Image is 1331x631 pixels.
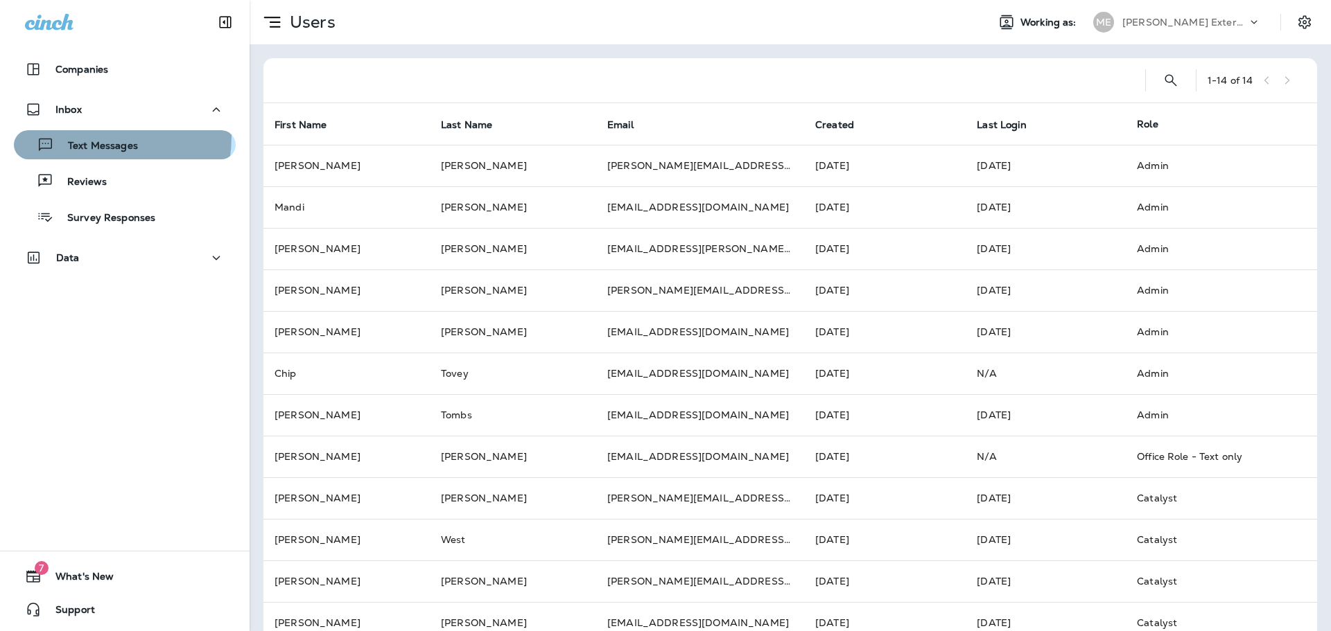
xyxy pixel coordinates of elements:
[966,560,1126,602] td: [DATE]
[596,186,804,228] td: [EMAIL_ADDRESS][DOMAIN_NAME]
[815,118,872,131] span: Created
[53,176,107,189] p: Reviews
[1292,10,1317,35] button: Settings
[596,145,804,186] td: [PERSON_NAME][EMAIL_ADDRESS][DOMAIN_NAME]
[430,394,596,436] td: Tombs
[263,269,430,311] td: [PERSON_NAME]
[441,119,492,131] span: Last Name
[1122,17,1247,28] p: [PERSON_NAME] Exterminating
[430,477,596,519] td: [PERSON_NAME]
[263,145,430,186] td: [PERSON_NAME]
[804,477,966,519] td: [DATE]
[596,477,804,519] td: [PERSON_NAME][EMAIL_ADDRESS][PERSON_NAME][DOMAIN_NAME]
[430,353,596,394] td: Tovey
[596,436,804,477] td: [EMAIL_ADDRESS][DOMAIN_NAME]
[263,477,430,519] td: [PERSON_NAME]
[1126,394,1295,436] td: Admin
[35,561,49,575] span: 7
[430,145,596,186] td: [PERSON_NAME]
[53,212,155,225] p: Survey Responses
[263,436,430,477] td: [PERSON_NAME]
[596,353,804,394] td: [EMAIL_ADDRESS][DOMAIN_NAME]
[55,104,82,115] p: Inbox
[804,311,966,353] td: [DATE]
[1126,477,1295,519] td: Catalyst
[966,145,1126,186] td: [DATE]
[1126,560,1295,602] td: Catalyst
[54,140,138,153] p: Text Messages
[441,118,510,131] span: Last Name
[1126,228,1295,269] td: Admin
[977,119,1026,131] span: Last Login
[804,394,966,436] td: [DATE]
[596,269,804,311] td: [PERSON_NAME][EMAIL_ADDRESS][PERSON_NAME][DOMAIN_NAME]
[804,145,966,186] td: [DATE]
[284,12,336,33] p: Users
[275,118,345,131] span: First Name
[966,228,1126,269] td: [DATE]
[1126,311,1295,353] td: Admin
[596,228,804,269] td: [EMAIL_ADDRESS][PERSON_NAME][DOMAIN_NAME]
[966,394,1126,436] td: [DATE]
[430,560,596,602] td: [PERSON_NAME]
[263,311,430,353] td: [PERSON_NAME]
[804,436,966,477] td: [DATE]
[42,571,114,587] span: What's New
[263,353,430,394] td: Chip
[14,130,236,159] button: Text Messages
[804,269,966,311] td: [DATE]
[14,166,236,195] button: Reviews
[596,394,804,436] td: [EMAIL_ADDRESS][DOMAIN_NAME]
[804,519,966,560] td: [DATE]
[596,560,804,602] td: [PERSON_NAME][EMAIL_ADDRESS][PERSON_NAME][DOMAIN_NAME]
[804,560,966,602] td: [DATE]
[966,311,1126,353] td: [DATE]
[1126,353,1295,394] td: Admin
[1126,436,1295,477] td: Office Role - Text only
[430,186,596,228] td: [PERSON_NAME]
[14,202,236,231] button: Survey Responses
[1157,66,1185,94] button: Search Users
[430,519,596,560] td: West
[1093,12,1114,33] div: ME
[430,228,596,269] td: [PERSON_NAME]
[430,436,596,477] td: [PERSON_NAME]
[55,64,108,75] p: Companies
[596,519,804,560] td: [PERSON_NAME][EMAIL_ADDRESS][DOMAIN_NAME]
[14,55,236,83] button: Companies
[966,519,1126,560] td: [DATE]
[263,186,430,228] td: Mandi
[14,244,236,272] button: Data
[966,436,1126,477] td: N/A
[1137,118,1158,130] span: Role
[42,604,95,621] span: Support
[430,311,596,353] td: [PERSON_NAME]
[263,560,430,602] td: [PERSON_NAME]
[14,562,236,590] button: 7What's New
[1126,269,1295,311] td: Admin
[804,186,966,228] td: [DATE]
[1208,75,1253,86] div: 1 - 14 of 14
[596,311,804,353] td: [EMAIL_ADDRESS][DOMAIN_NAME]
[263,228,430,269] td: [PERSON_NAME]
[977,118,1044,131] span: Last Login
[1126,186,1295,228] td: Admin
[1020,17,1079,28] span: Working as:
[607,118,652,131] span: Email
[1126,519,1295,560] td: Catalyst
[56,252,80,263] p: Data
[14,96,236,123] button: Inbox
[206,8,245,36] button: Collapse Sidebar
[430,269,596,311] td: [PERSON_NAME]
[966,477,1126,519] td: [DATE]
[263,519,430,560] td: [PERSON_NAME]
[275,119,327,131] span: First Name
[804,228,966,269] td: [DATE]
[966,353,1126,394] td: N/A
[14,596,236,623] button: Support
[966,186,1126,228] td: [DATE]
[966,269,1126,311] td: [DATE]
[607,119,634,131] span: Email
[815,119,854,131] span: Created
[804,353,966,394] td: [DATE]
